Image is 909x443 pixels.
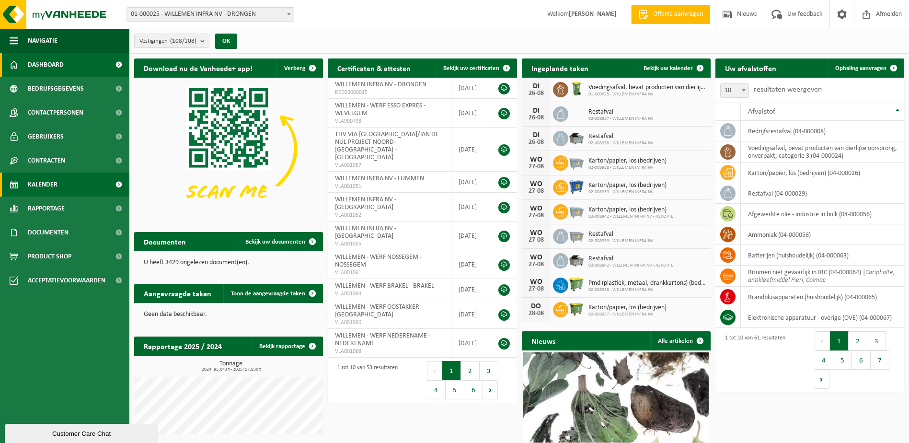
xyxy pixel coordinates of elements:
[231,291,305,297] span: Toon de aangevraagde taken
[568,154,585,170] img: WB-2500-GAL-GY-01
[568,178,585,195] img: WB-0660-HPE-BE-01
[335,282,434,290] span: WILLEMEN - WERF BRAKEL - BRAKEL
[527,131,546,139] div: DI
[748,269,895,284] i: Cariphalte, antikleefmiddel Pieri, Colmac
[5,422,160,443] iframe: chat widget
[446,380,464,399] button: 5
[815,350,833,370] button: 4
[134,337,231,355] h2: Rapportage 2025 / 2024
[527,115,546,121] div: 26-08
[636,58,710,78] a: Bekijk uw kalender
[144,259,313,266] p: U heeft 3429 ongelezen document(en).
[828,58,903,78] a: Ophaling aanvragen
[436,58,516,78] a: Bekijk uw certificaten
[527,188,546,195] div: 27-08
[588,280,706,287] span: Pmd (plastiek, metaal, drankkartons) (bedrijven)
[134,58,262,77] h2: Download nu de Vanheede+ app!
[451,329,489,358] td: [DATE]
[335,117,444,125] span: VLA900793
[480,361,498,380] button: 3
[451,300,489,329] td: [DATE]
[527,82,546,90] div: DI
[651,10,705,19] span: Offerte aanvragen
[134,232,196,251] h2: Documenten
[451,78,489,99] td: [DATE]
[144,311,313,318] p: Geen data beschikbaar.
[451,128,489,172] td: [DATE]
[754,86,822,93] label: resultaten weergeven
[335,332,430,347] span: WILLEMEN - WERF NEDERENAME - NEDERENAME
[588,312,667,317] span: 02-008937 - WILLEMEN INFRA NV
[335,348,444,355] span: VLA001068
[276,58,322,78] button: Verberg
[748,108,775,116] span: Afvalstof
[568,81,585,97] img: WB-0140-HPE-GN-50
[335,102,426,117] span: WILLEMEN - WERF ESSO EXPRES - WEVELGEM
[588,214,673,220] span: 02-008942 - WLLEMEN INFRA NV - ASCOVIL
[527,90,546,97] div: 26-08
[588,108,654,116] span: Restafval
[741,204,904,224] td: afgewerkte olie - industrie in bulk (04-000056)
[588,263,673,268] span: 02-008942 - WLLEMEN INFRA NV - ASCOVIL
[568,276,585,292] img: WB-0660-HPE-GN-50
[252,337,322,356] a: Bekijk rapportage
[849,331,867,350] button: 2
[335,89,444,96] span: RED25006015
[741,121,904,141] td: bedrijfsrestafval (04-000008)
[741,287,904,307] td: brandblusapparaten (huishoudelijk) (04-000065)
[451,172,489,193] td: [DATE]
[522,331,565,350] h2: Nieuws
[588,165,667,171] span: 02-008938 - WILLEMEN INFRA NV
[830,331,849,350] button: 1
[720,83,749,98] span: 10
[527,163,546,170] div: 27-08
[867,331,886,350] button: 3
[852,350,871,370] button: 6
[28,268,105,292] span: Acceptatievoorwaarden
[451,250,489,279] td: [DATE]
[588,116,654,122] span: 02-008937 - WILLEMEN INFRA NV
[741,141,904,163] td: voedingsafval, bevat producten van dierlijke oorsprong, onverpakt, categorie 3 (04-000024)
[588,157,667,165] span: Karton/papier, los (bedrijven)
[527,229,546,237] div: WO
[588,189,667,195] span: 02-008939 - WILLEMEN INFRA NV
[335,183,444,190] span: VLA001051
[588,140,654,146] span: 02-008938 - WILLEMEN INFRA NV
[527,237,546,244] div: 27-08
[527,286,546,292] div: 27-08
[238,232,322,251] a: Bekijk uw documenten
[451,99,489,128] td: [DATE]
[335,254,422,268] span: WILLEMEN - WERF NOSSEGEM - NOSSEGEM
[522,58,598,77] h2: Ingeplande taken
[871,350,889,370] button: 7
[28,221,69,245] span: Documenten
[568,252,585,268] img: WB-5000-GAL-GY-01
[588,182,667,189] span: Karton/papier, los (bedrijven)
[568,301,585,317] img: WB-1100-HPE-GN-50
[741,183,904,204] td: restafval (04-000029)
[833,350,852,370] button: 5
[28,77,84,101] span: Bedrijfsgegevens
[568,227,585,244] img: WB-2500-GAL-GY-01
[741,307,904,328] td: elektronische apparatuur - overige (OVE) (04-000067)
[464,380,483,399] button: 6
[139,34,196,48] span: Vestigingen
[527,261,546,268] div: 27-08
[741,163,904,183] td: karton/papier, los (bedrijven) (04-000026)
[28,101,83,125] span: Contactpersonen
[527,303,546,310] div: DO
[721,84,748,97] span: 10
[715,58,786,77] h2: Uw afvalstoffen
[28,173,58,197] span: Kalender
[527,139,546,146] div: 26-08
[588,133,654,140] span: Restafval
[527,310,546,317] div: 28-08
[835,65,886,71] span: Ophaling aanvragen
[451,221,489,250] td: [DATE]
[335,303,423,318] span: WILLEMEN - WERF OOSTAKKER - [GEOGRAPHIC_DATA]
[127,7,294,22] span: 01-000025 - WILLEMEN INFRA NV - DRONGEN
[335,175,424,182] span: WILLEMEN INFRA NV - LUMMEN
[28,53,64,77] span: Dashboard
[134,34,209,48] button: Vestigingen(108/108)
